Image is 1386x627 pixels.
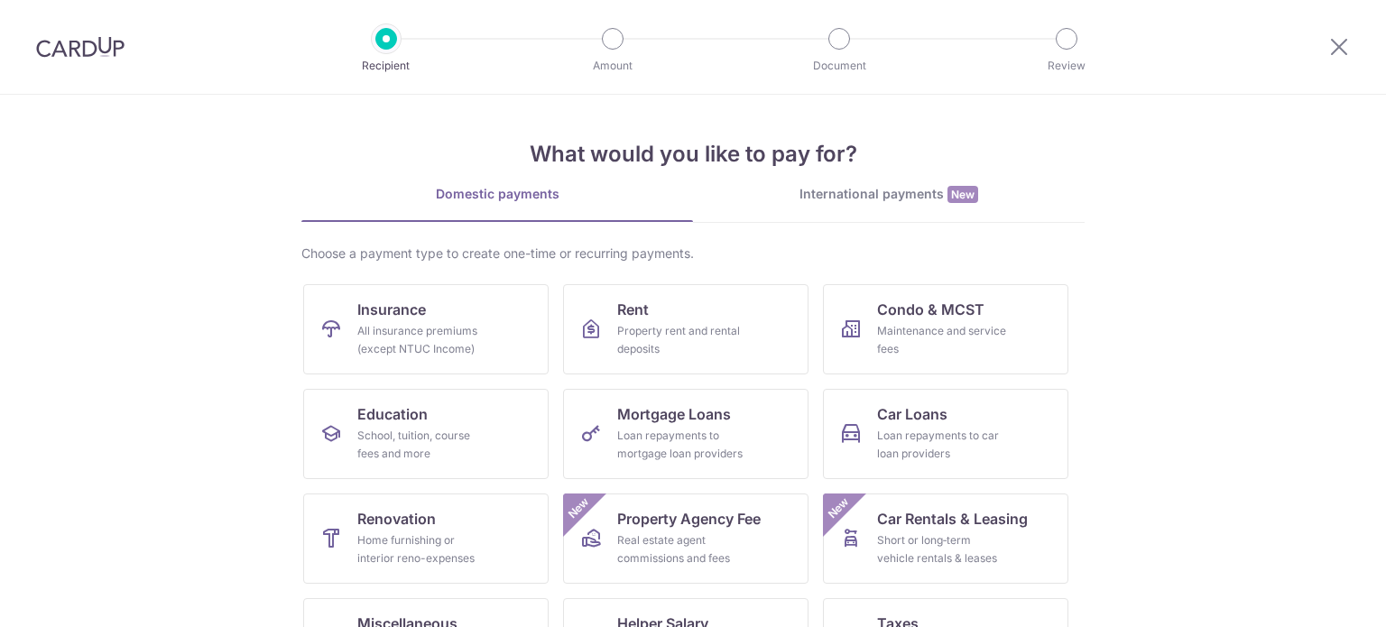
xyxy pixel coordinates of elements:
[877,508,1028,530] span: Car Rentals & Leasing
[617,322,747,358] div: Property rent and rental deposits
[36,36,125,58] img: CardUp
[303,284,549,374] a: InsuranceAll insurance premiums (except NTUC Income)
[301,138,1085,171] h4: What would you like to pay for?
[357,403,428,425] span: Education
[617,531,747,567] div: Real estate agent commissions and fees
[357,508,436,530] span: Renovation
[617,403,731,425] span: Mortgage Loans
[563,284,808,374] a: RentProperty rent and rental deposits
[877,299,984,320] span: Condo & MCST
[357,531,487,567] div: Home furnishing or interior reno-expenses
[357,427,487,463] div: School, tuition, course fees and more
[303,389,549,479] a: EducationSchool, tuition, course fees and more
[877,427,1007,463] div: Loan repayments to car loan providers
[823,284,1068,374] a: Condo & MCSTMaintenance and service fees
[877,403,947,425] span: Car Loans
[563,389,808,479] a: Mortgage LoansLoan repayments to mortgage loan providers
[563,493,808,584] a: Property Agency FeeReal estate agent commissions and feesNew
[877,322,1007,358] div: Maintenance and service fees
[301,244,1085,263] div: Choose a payment type to create one-time or recurring payments.
[357,322,487,358] div: All insurance premiums (except NTUC Income)
[823,389,1068,479] a: Car LoansLoan repayments to car loan providers
[772,57,906,75] p: Document
[617,427,747,463] div: Loan repayments to mortgage loan providers
[357,299,426,320] span: Insurance
[319,57,453,75] p: Recipient
[1000,57,1133,75] p: Review
[546,57,679,75] p: Amount
[301,185,693,203] div: Domestic payments
[824,493,854,523] span: New
[617,508,761,530] span: Property Agency Fee
[947,186,978,203] span: New
[617,299,649,320] span: Rent
[564,493,594,523] span: New
[693,185,1085,204] div: International payments
[303,493,549,584] a: RenovationHome furnishing or interior reno-expenses
[877,531,1007,567] div: Short or long‑term vehicle rentals & leases
[823,493,1068,584] a: Car Rentals & LeasingShort or long‑term vehicle rentals & leasesNew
